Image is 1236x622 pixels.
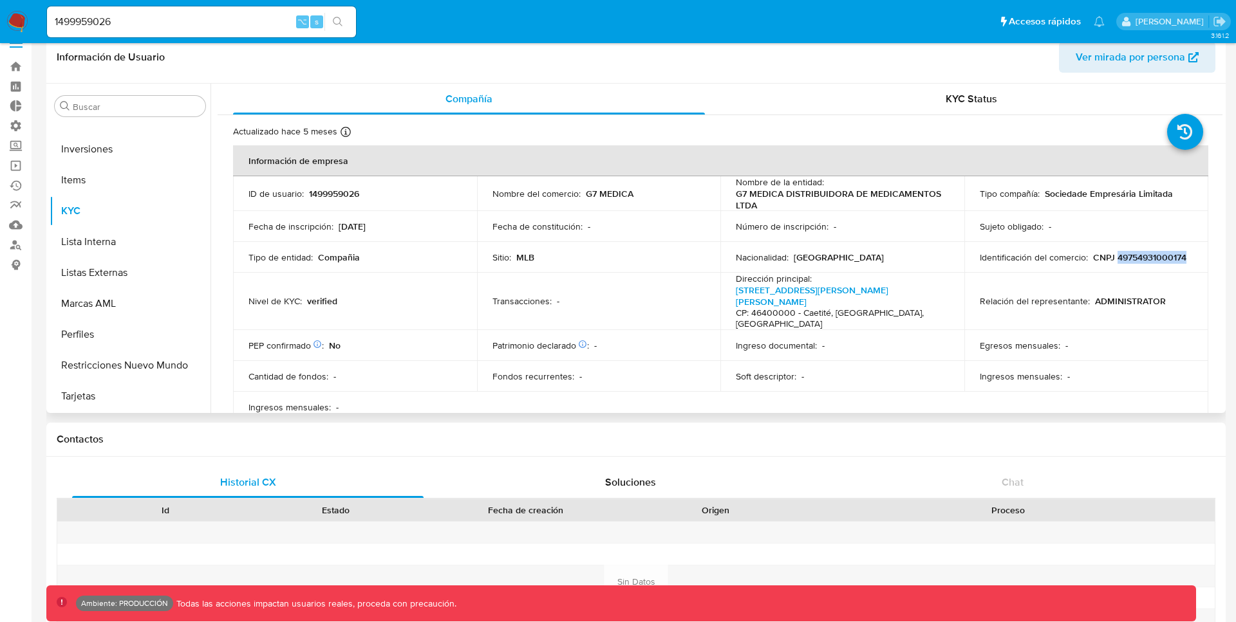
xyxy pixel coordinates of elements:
p: Fondos recurrentes : [492,370,574,382]
p: Nivel de KYC : [248,295,302,307]
input: Buscar usuario o caso... [47,14,356,30]
p: - [801,370,804,382]
p: ID de usuario : [248,188,304,199]
p: Tipo compañía : [980,188,1040,199]
button: KYC [50,196,211,226]
span: Chat [1002,475,1024,489]
p: Compañia [318,252,360,263]
a: Notificaciones [1094,16,1105,27]
p: MLB [516,252,534,263]
button: Inversiones [50,134,211,165]
p: ADMINISTRATOR [1095,295,1166,307]
button: Buscar [60,101,70,111]
button: search-icon [324,13,351,31]
h4: CP: 46400000 - Caetité, [GEOGRAPHIC_DATA], [GEOGRAPHIC_DATA] [736,307,944,330]
p: Relación del representante : [980,295,1090,307]
p: G7 MEDICA DISTRIBUIDORA DE MEDICAMENTOS LTDA [736,188,944,211]
p: No [329,340,341,351]
button: Items [50,165,211,196]
p: Actualizado hace 5 meses [233,125,337,138]
p: Nacionalidad : [736,252,789,263]
span: KYC Status [946,91,997,106]
h1: Contactos [57,433,1215,446]
div: Origen [639,504,792,517]
p: Sociedade Empresária Limitada [1045,188,1173,199]
div: Id [89,504,241,517]
p: Patrimonio declarado : [492,340,589,351]
p: - [579,370,582,382]
button: Marcas AML [50,288,211,319]
p: - [557,295,559,307]
button: Listas Externas [50,257,211,288]
p: [DATE] [339,221,366,232]
a: Salir [1213,15,1226,28]
button: Perfiles [50,319,211,350]
p: - [1065,340,1068,351]
p: Soft descriptor : [736,370,796,382]
th: Información de empresa [233,145,1208,176]
span: ⌥ [297,15,307,28]
span: Ver mirada por persona [1076,42,1185,73]
h1: Información de Usuario [57,51,165,64]
span: Soluciones [605,475,656,489]
p: Ingresos mensuales : [980,370,1062,382]
p: 1499959026 [309,188,359,199]
input: Buscar [73,101,200,113]
p: PEP confirmado : [248,340,324,351]
span: Compañía [445,91,492,106]
p: Ambiente: PRODUCCIÓN [81,601,168,606]
p: Nombre del comercio : [492,188,581,199]
p: - [333,370,336,382]
p: - [594,340,597,351]
span: Accesos rápidos [1009,15,1081,28]
p: Fecha de constitución : [492,221,583,232]
span: 3.161.2 [1211,30,1230,41]
p: Todas las acciones impactan usuarios reales, proceda con precaución. [173,598,456,610]
p: Sitio : [492,252,511,263]
button: Lista Interna [50,226,211,257]
p: - [336,401,339,413]
button: Restricciones Nuevo Mundo [50,350,211,381]
p: Ingreso documental : [736,340,817,351]
p: Identificación del comercio : [980,252,1088,263]
a: [STREET_ADDRESS][PERSON_NAME][PERSON_NAME] [736,284,888,308]
p: Transacciones : [492,295,552,307]
button: Tarjetas [50,381,211,412]
p: - [834,221,836,232]
p: CNPJ 49754931000174 [1093,252,1186,263]
p: - [822,340,825,351]
div: Proceso [810,504,1206,517]
p: G7 MEDICA [586,188,633,199]
button: Ver mirada por persona [1059,42,1215,73]
p: - [588,221,590,232]
p: [GEOGRAPHIC_DATA] [794,252,884,263]
p: verified [307,295,337,307]
p: - [1067,370,1070,382]
p: Tipo de entidad : [248,252,313,263]
p: - [1049,221,1051,232]
p: Sujeto obligado : [980,221,1044,232]
div: Estado [259,504,412,517]
p: Ingresos mensuales : [248,401,331,413]
p: Egresos mensuales : [980,340,1060,351]
div: Fecha de creación [430,504,621,517]
p: Fecha de inscripción : [248,221,333,232]
p: Número de inscripción : [736,221,829,232]
p: Cantidad de fondos : [248,370,328,382]
p: franco.barberis@mercadolibre.com [1136,15,1208,28]
span: Historial CX [220,475,276,489]
span: s [315,15,319,28]
p: Dirección principal : [736,273,812,284]
p: Nombre de la entidad : [736,176,824,188]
